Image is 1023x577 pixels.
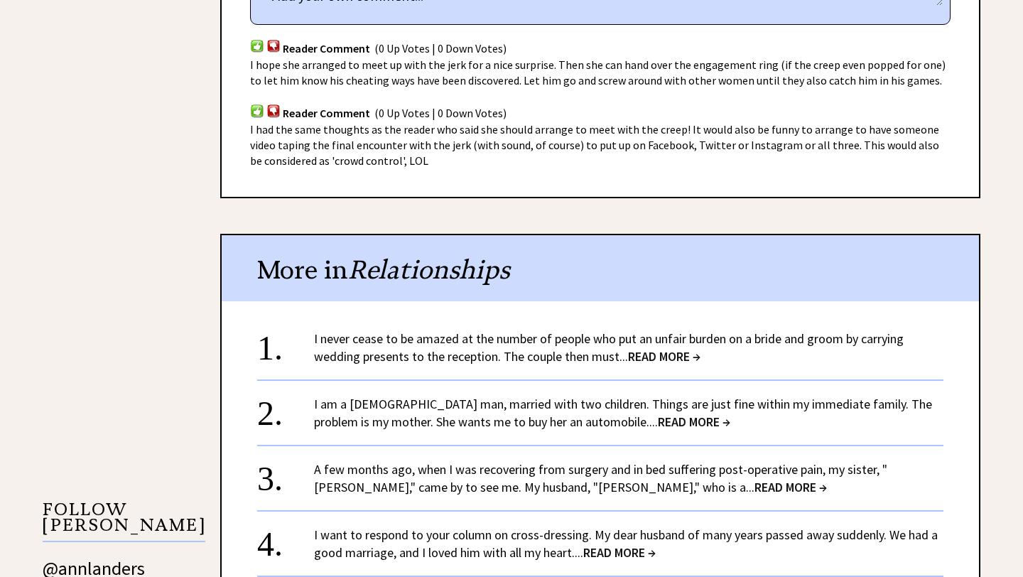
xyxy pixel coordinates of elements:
[283,41,370,55] span: Reader Comment
[348,254,510,286] span: Relationships
[314,330,904,365] a: I never cease to be amazed at the number of people who put an unfair burden on a bride and groom ...
[257,526,314,552] div: 4.
[754,479,827,495] span: READ MORE →
[257,460,314,487] div: 3.
[266,39,281,53] img: votdown.png
[583,544,656,561] span: READ MORE →
[43,502,205,542] p: FOLLOW [PERSON_NAME]
[374,107,507,121] span: (0 Up Votes | 0 Down Votes)
[257,395,314,421] div: 2.
[314,527,938,561] a: I want to respond to your column on cross-dressing. My dear husband of many years passed away sud...
[314,461,887,495] a: A few months ago, when I was recovering from surgery and in bed suffering post-operative pain, my...
[222,235,979,301] div: More in
[266,104,281,117] img: votdown.png
[250,122,939,168] span: I had the same thoughts as the reader who said she should arrange to meet with the creep! It woul...
[283,107,370,121] span: Reader Comment
[658,414,730,430] span: READ MORE →
[628,348,700,365] span: READ MORE →
[257,330,314,356] div: 1.
[374,41,507,55] span: (0 Up Votes | 0 Down Votes)
[250,58,946,87] span: I hope she arranged to meet up with the jerk for a nice surprise. Then she can hand over the enga...
[43,9,185,435] iframe: Advertisement
[250,39,264,53] img: votup.png
[314,396,932,430] a: I am a [DEMOGRAPHIC_DATA] man, married with two children. Things are just fine within my immediat...
[250,104,264,117] img: votup.png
